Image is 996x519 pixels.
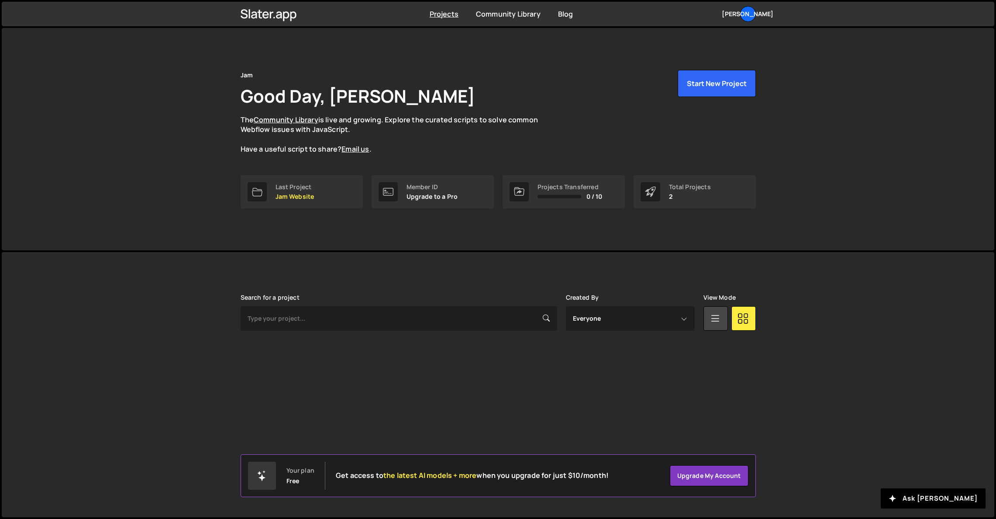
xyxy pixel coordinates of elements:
div: Free [286,477,300,484]
button: Ask [PERSON_NAME] [881,488,986,509]
a: Community Library [254,115,318,125]
p: Jam Website [276,193,314,200]
div: Projects Transferred [538,183,603,190]
div: Total Projects [669,183,711,190]
p: Upgrade to a Pro [407,193,458,200]
h1: Good Day, [PERSON_NAME] [241,84,476,108]
input: Type your project... [241,306,557,331]
label: Created By [566,294,599,301]
label: View Mode [703,294,736,301]
div: Jam [241,70,253,80]
a: Email us [341,144,369,154]
div: Your plan [286,467,314,474]
a: Last Project Jam Website [241,175,363,208]
span: 0 / 10 [586,193,603,200]
div: Member ID [407,183,458,190]
p: The is live and growing. Explore the curated scripts to solve common Webflow issues with JavaScri... [241,115,555,154]
p: 2 [669,193,711,200]
div: Last Project [276,183,314,190]
a: Upgrade my account [670,465,748,486]
a: Community Library [476,9,541,19]
a: Projects [430,9,458,19]
a: [PERSON_NAME] [740,6,756,22]
a: Blog [558,9,573,19]
span: the latest AI models + more [383,471,476,480]
h2: Get access to when you upgrade for just $10/month! [336,471,609,480]
label: Search for a project [241,294,300,301]
button: Start New Project [678,70,756,97]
